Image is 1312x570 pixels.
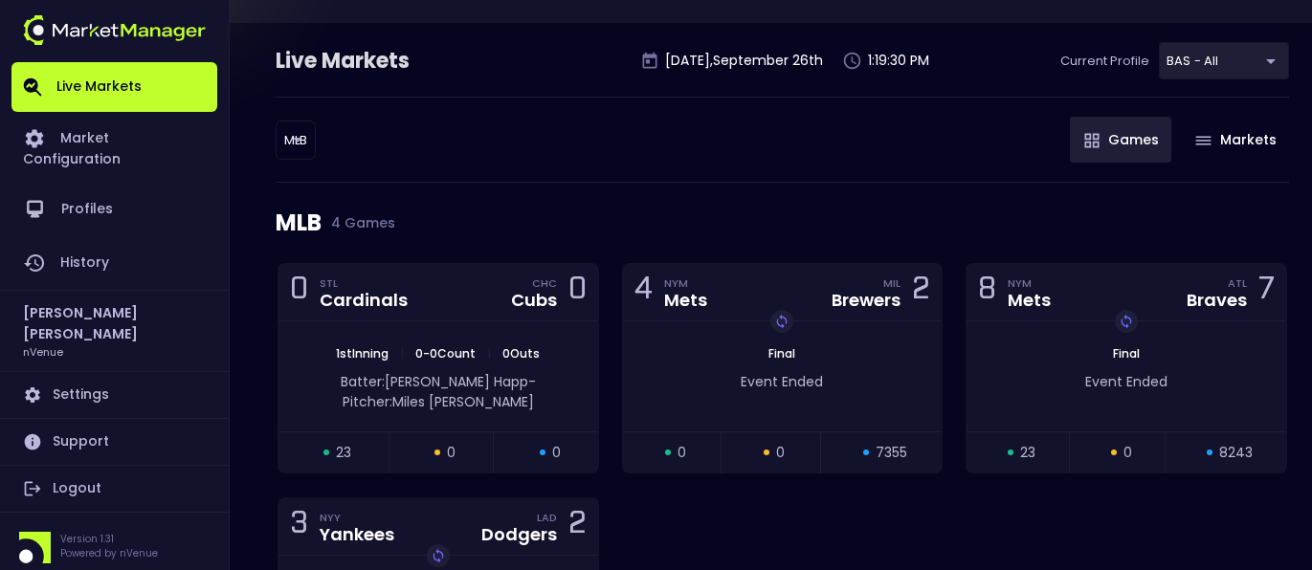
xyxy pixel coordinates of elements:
[481,526,557,543] div: Dodgers
[568,274,587,310] div: 0
[1123,443,1132,463] span: 0
[664,275,707,291] div: NYM
[912,274,930,310] div: 2
[11,183,217,236] a: Profiles
[23,15,206,45] img: logo
[343,392,534,411] span: Pitcher: Miles [PERSON_NAME]
[665,51,823,71] p: [DATE] , September 26 th
[447,443,456,463] span: 0
[11,372,217,418] a: Settings
[1107,345,1145,362] span: Final
[1119,314,1134,329] img: replayImg
[11,112,217,183] a: Market Configuration
[868,51,929,71] p: 1:19:30 PM
[320,275,408,291] div: STL
[1070,117,1171,163] button: Games
[1008,275,1051,291] div: NYM
[394,345,410,362] span: |
[60,546,158,560] p: Powered by nVenue
[320,292,408,309] div: Cardinals
[60,532,158,546] p: Version 1.31
[330,345,394,362] span: 1st Inning
[11,466,217,512] a: Logout
[276,121,316,160] div: BAS - All
[537,510,557,525] div: LAD
[322,215,395,230] span: 4 Games
[11,236,217,290] a: History
[1195,136,1212,145] img: gameIcon
[11,419,217,465] a: Support
[11,62,217,112] a: Live Markets
[290,274,308,310] div: 0
[290,509,308,544] div: 3
[1228,275,1247,291] div: ATL
[532,275,557,291] div: CHC
[774,314,789,329] img: replayImg
[320,526,394,543] div: Yankees
[678,443,686,463] span: 0
[1060,52,1149,71] p: Current Profile
[336,443,351,463] span: 23
[978,274,996,310] div: 8
[552,443,561,463] span: 0
[341,372,528,391] span: Batter: [PERSON_NAME] Happ
[497,345,545,362] span: 0 Outs
[276,183,1289,263] div: MLB
[876,443,907,463] span: 7355
[1258,274,1275,310] div: 7
[664,292,707,309] div: Mets
[1181,117,1289,163] button: Markets
[568,509,587,544] div: 2
[11,532,217,563] div: Version 1.31Powered by nVenue
[528,372,536,391] span: -
[511,292,557,309] div: Cubs
[481,345,497,362] span: |
[320,510,394,525] div: NYY
[410,345,481,362] span: 0 - 0 Count
[763,345,801,362] span: Final
[741,372,823,391] span: Event Ended
[431,548,446,563] img: replayImg
[23,302,206,344] h2: [PERSON_NAME] [PERSON_NAME]
[276,46,509,77] div: Live Markets
[1187,292,1247,309] div: Braves
[832,292,901,309] div: Brewers
[776,443,785,463] span: 0
[883,275,901,291] div: MIL
[1020,443,1035,463] span: 23
[1219,443,1253,463] span: 8243
[1159,42,1289,79] div: BAS - All
[634,274,653,310] div: 4
[1084,133,1100,148] img: gameIcon
[1008,292,1051,309] div: Mets
[1085,372,1167,391] span: Event Ended
[23,344,63,359] h3: nVenue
